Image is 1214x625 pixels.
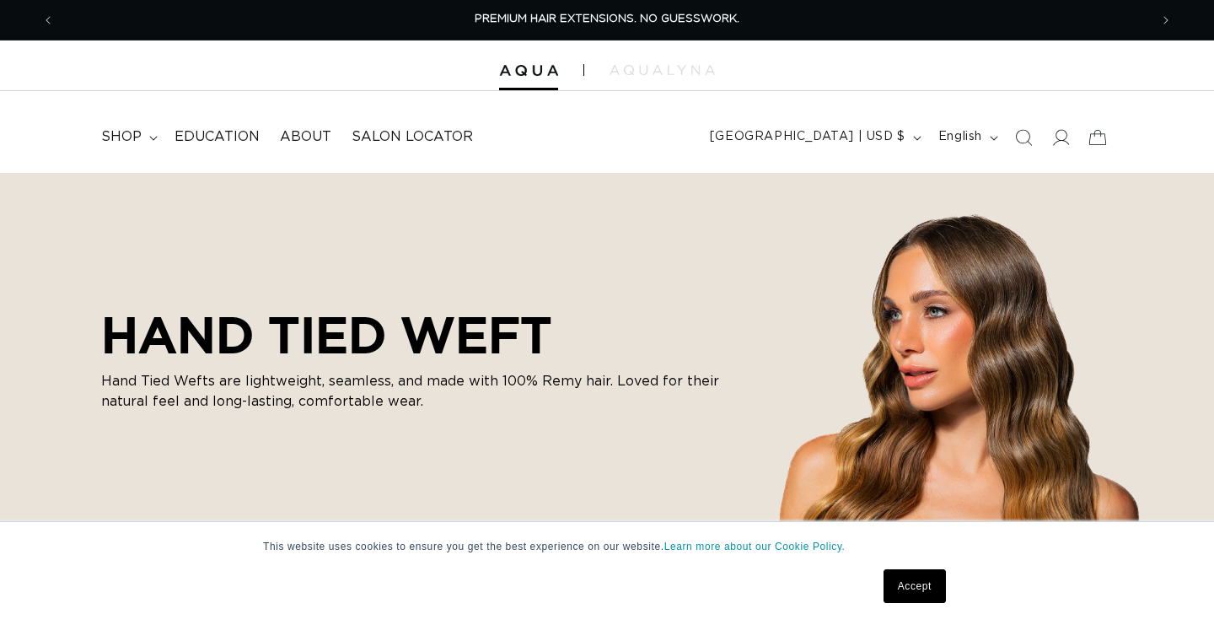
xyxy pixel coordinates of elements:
summary: shop [91,118,164,156]
button: Previous announcement [30,4,67,36]
span: English [938,128,982,146]
span: About [280,128,331,146]
a: Salon Locator [341,118,483,156]
a: About [270,118,341,156]
h2: HAND TIED WEFT [101,305,742,364]
button: [GEOGRAPHIC_DATA] | USD $ [700,121,928,154]
span: shop [101,128,142,146]
summary: Search [1005,119,1042,156]
button: English [928,121,1005,154]
img: Aqua Hair Extensions [499,65,558,77]
a: Education [164,118,270,156]
a: Accept [884,569,946,603]
a: Learn more about our Cookie Policy. [664,541,846,552]
span: Salon Locator [352,128,473,146]
p: Hand Tied Wefts are lightweight, seamless, and made with 100% Remy hair. Loved for their natural ... [101,371,742,412]
p: This website uses cookies to ensure you get the best experience on our website. [263,539,951,554]
img: aqualyna.com [610,65,715,75]
span: [GEOGRAPHIC_DATA] | USD $ [710,128,905,146]
span: Education [175,128,260,146]
button: Next announcement [1147,4,1184,36]
span: PREMIUM HAIR EXTENSIONS. NO GUESSWORK. [475,13,739,24]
